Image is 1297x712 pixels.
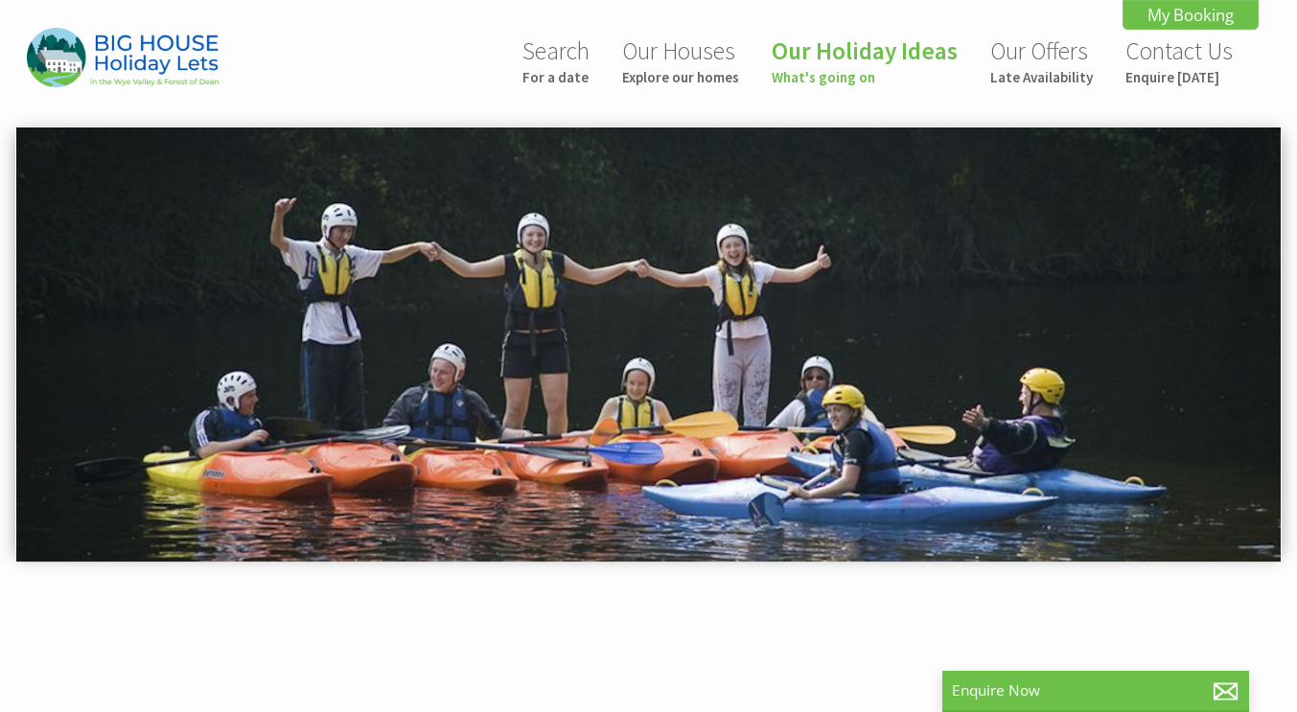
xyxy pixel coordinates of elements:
[772,68,958,86] small: What's going on
[522,35,590,86] a: SearchFor a date
[622,35,739,86] a: Our HousesExplore our homes
[990,35,1093,86] a: Our OffersLate Availability
[772,35,958,86] a: Our Holiday IdeasWhat's going on
[1125,68,1233,86] small: Enquire [DATE]
[522,68,590,86] small: For a date
[622,68,739,86] small: Explore our homes
[27,28,219,86] img: Big House Holiday Lets
[990,68,1093,86] small: Late Availability
[1125,35,1233,86] a: Contact UsEnquire [DATE]
[952,680,1239,701] p: Enquire Now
